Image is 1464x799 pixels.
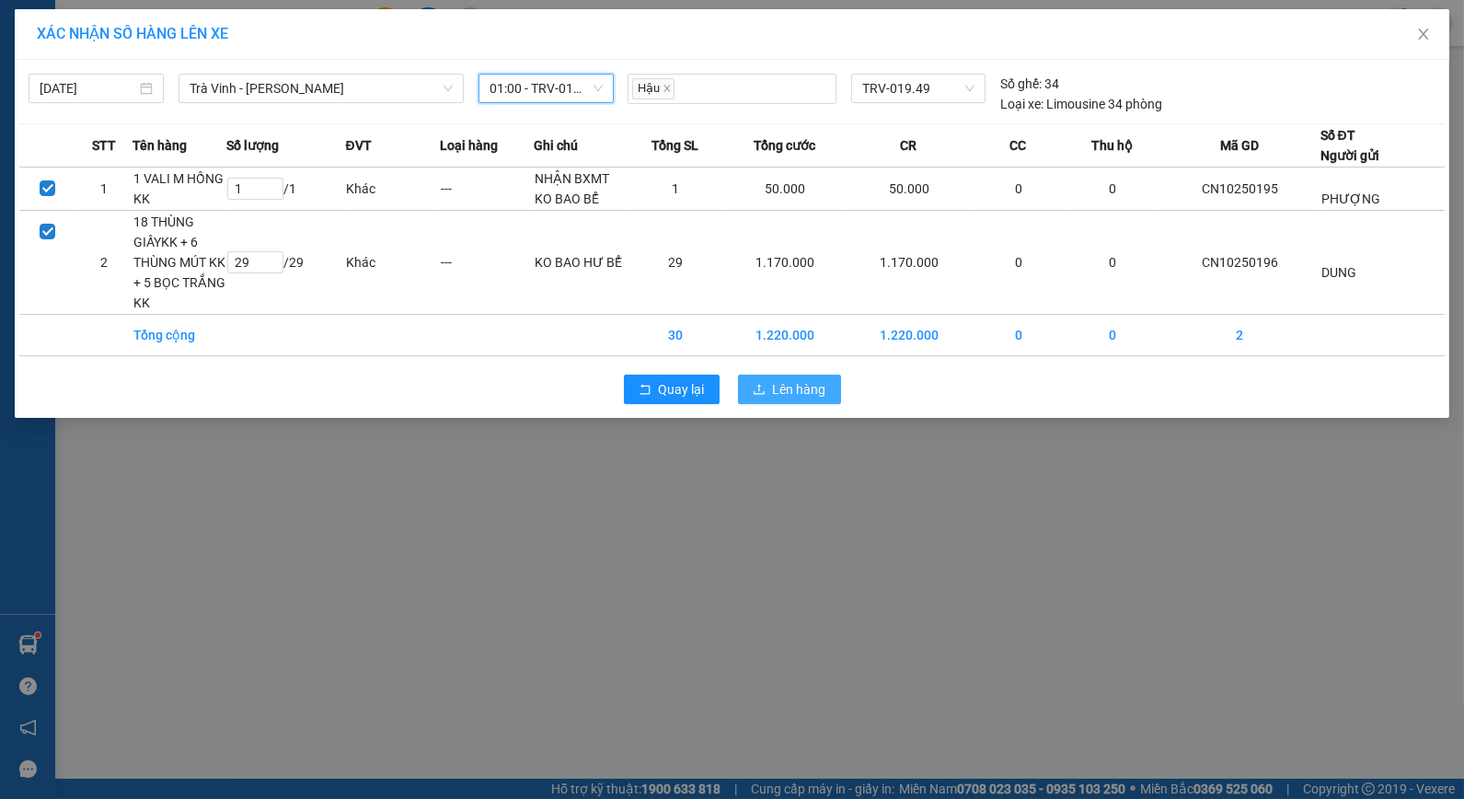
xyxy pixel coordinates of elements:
[738,375,841,404] button: uploadLên hàng
[490,75,603,102] span: 01:00 - TRV-019.49
[847,211,971,315] td: 1.170.000
[773,379,826,399] span: Lên hàng
[624,375,720,404] button: rollbackQuay lại
[651,135,698,156] span: Tổng SL
[1000,94,1043,114] span: Loại xe:
[440,135,498,156] span: Loại hàng
[862,75,974,102] span: TRV-019.49
[345,211,439,315] td: Khác
[1220,135,1259,156] span: Mã GD
[534,135,578,156] span: Ghi chú
[1159,315,1320,356] td: 2
[7,120,148,137] span: GIAO:
[1159,168,1320,211] td: CN10250195
[753,383,766,398] span: upload
[7,62,185,97] span: VP [PERSON_NAME] ([GEOGRAPHIC_DATA])
[663,84,672,93] span: close
[133,168,226,211] td: 1 VALI M HỒNG KK
[847,168,971,211] td: 50.000
[1321,191,1380,206] span: PHƯỢNG
[1000,74,1042,94] span: Số ghế:
[133,135,187,156] span: Tên hàng
[1320,125,1379,166] div: Số ĐT Người gửi
[628,211,722,315] td: 29
[1066,211,1159,315] td: 0
[98,99,129,117] span: HẬN
[226,135,279,156] span: Số lượng
[628,315,722,356] td: 30
[133,211,226,315] td: 18 THÙNG GIẤYKK + 6 THÙNG MÚT KK + 5 BỌC TRẮNG KK
[754,135,815,156] span: Tổng cước
[722,315,847,356] td: 1.220.000
[1066,168,1159,211] td: 0
[133,315,226,356] td: Tổng cộng
[7,99,129,117] span: 0368592727 -
[1159,211,1320,315] td: CN10250196
[1398,9,1449,61] button: Close
[1000,94,1162,114] div: Limousine 34 phòng
[1009,135,1026,156] span: CC
[38,36,179,53] span: VP Cầu Ngang -
[847,315,971,356] td: 1.220.000
[62,10,213,28] strong: BIÊN NHẬN GỬI HÀNG
[534,168,628,211] td: NHẬN BXMT KO BAO BỂ
[141,36,179,53] span: DUNG
[48,120,148,137] span: KO BAO HƯ BỂ
[92,135,116,156] span: STT
[1066,315,1159,356] td: 0
[1321,265,1356,280] span: DUNG
[1416,27,1431,41] span: close
[632,78,674,99] span: Hậu
[443,83,454,94] span: down
[75,168,132,211] td: 1
[1091,135,1133,156] span: Thu hộ
[659,379,705,399] span: Quay lại
[190,75,453,102] span: Trà Vinh - Hồ Chí Minh
[722,168,847,211] td: 50.000
[7,62,269,97] p: NHẬN:
[7,36,269,53] p: GỬI:
[628,168,722,211] td: 1
[972,211,1066,315] td: 0
[722,211,847,315] td: 1.170.000
[40,78,136,98] input: 15/10/2025
[440,211,534,315] td: ---
[972,168,1066,211] td: 0
[75,211,132,315] td: 2
[345,135,371,156] span: ĐVT
[972,315,1066,356] td: 0
[226,168,345,211] td: / 1
[534,211,628,315] td: KO BAO HƯ BỂ
[226,211,345,315] td: / 29
[440,168,534,211] td: ---
[345,168,439,211] td: Khác
[639,383,651,398] span: rollback
[901,135,917,156] span: CR
[1000,74,1059,94] div: 34
[37,25,228,42] span: XÁC NHẬN SỐ HÀNG LÊN XE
